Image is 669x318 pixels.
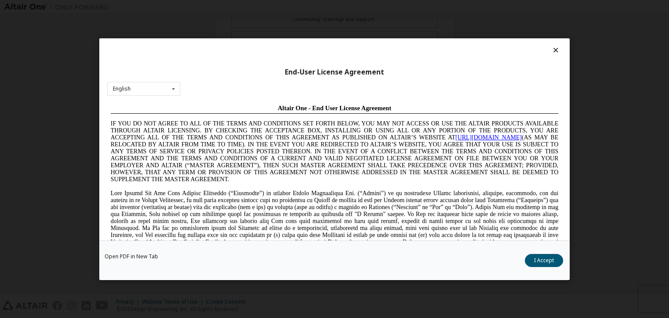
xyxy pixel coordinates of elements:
span: Altair One - End User License Agreement [171,3,284,10]
a: Open PDF in New Tab [105,254,158,259]
span: IF YOU DO NOT AGREE TO ALL OF THE TERMS AND CONDITIONS SET FORTH BELOW, YOU MAY NOT ACCESS OR USE... [3,19,451,81]
button: I Accept [525,254,563,267]
div: End-User License Agreement [107,68,562,76]
div: English [113,86,131,91]
span: Lore Ipsumd Sit Ame Cons Adipisc Elitseddo (“Eiusmodte”) in utlabor Etdolo Magnaaliqua Eni. (“Adm... [3,89,451,151]
a: [URL][DOMAIN_NAME] [348,33,415,40]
